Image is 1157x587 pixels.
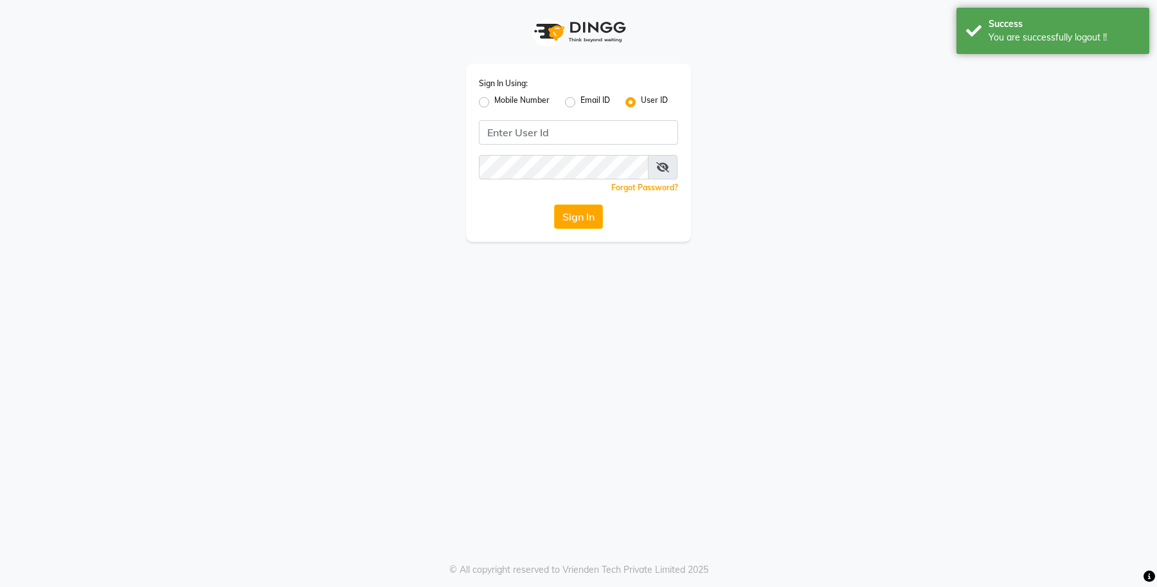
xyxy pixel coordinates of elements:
label: Email ID [580,95,610,110]
div: Success [989,17,1140,31]
button: Sign In [554,204,603,229]
input: Username [479,155,649,179]
img: logo1.svg [527,13,630,51]
input: Username [479,120,678,145]
label: User ID [641,95,668,110]
label: Sign In Using: [479,78,528,89]
div: You are successfully logout !! [989,31,1140,44]
label: Mobile Number [494,95,550,110]
a: Forgot Password? [611,183,678,192]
